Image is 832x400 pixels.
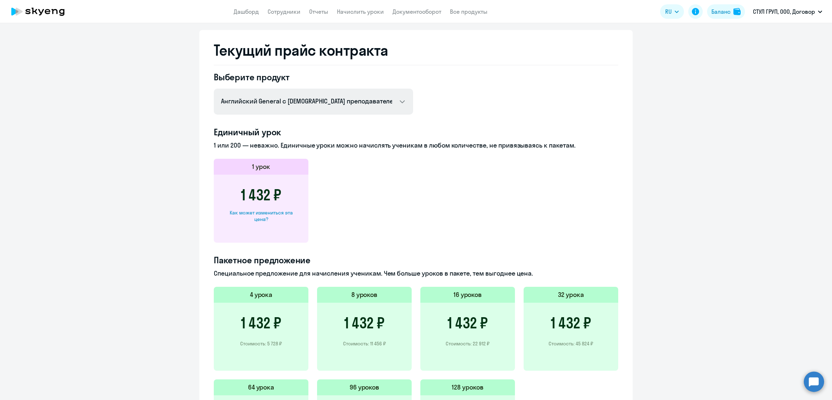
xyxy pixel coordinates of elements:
h5: 128 уроков [452,383,484,392]
h5: 1 урок [252,162,270,171]
p: СТУЛ ГРУП, ООО, Договор [753,7,815,16]
h3: 1 432 ₽ [551,314,591,332]
p: Стоимость: 45 824 ₽ [549,340,593,347]
h5: 96 уроков [350,383,380,392]
a: Все продукты [450,8,487,15]
h5: 4 урока [250,290,273,299]
div: Как может измениться эта цена? [225,209,297,222]
a: Документооборот [393,8,441,15]
a: Начислить уроки [337,8,384,15]
button: СТУЛ ГРУП, ООО, Договор [749,3,826,20]
h3: 1 432 ₽ [447,314,488,332]
h5: 64 урока [248,383,274,392]
div: Баланс [711,7,731,16]
a: Отчеты [309,8,328,15]
h4: Пакетное предложение [214,254,618,266]
h5: 32 урока [558,290,584,299]
p: Стоимость: 11 456 ₽ [343,340,386,347]
h3: 1 432 ₽ [344,314,385,332]
p: Стоимость: 22 912 ₽ [446,340,490,347]
img: balance [733,8,741,15]
p: Стоимость: 5 728 ₽ [240,340,282,347]
h3: 1 432 ₽ [241,314,281,332]
h2: Текущий прайс контракта [214,42,618,59]
button: Балансbalance [707,4,745,19]
h4: Единичный урок [214,126,618,138]
h5: 8 уроков [351,290,378,299]
p: 1 или 200 — неважно. Единичные уроки можно начислять ученикам в любом количестве, не привязываясь... [214,141,618,150]
button: RU [660,4,684,19]
a: Сотрудники [268,8,300,15]
h5: 16 уроков [454,290,482,299]
span: RU [665,7,672,16]
h3: 1 432 ₽ [241,186,281,204]
a: Дашборд [234,8,259,15]
p: Специальное предложение для начисления ученикам. Чем больше уроков в пакете, тем выгоднее цена. [214,269,618,278]
h4: Выберите продукт [214,71,413,83]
